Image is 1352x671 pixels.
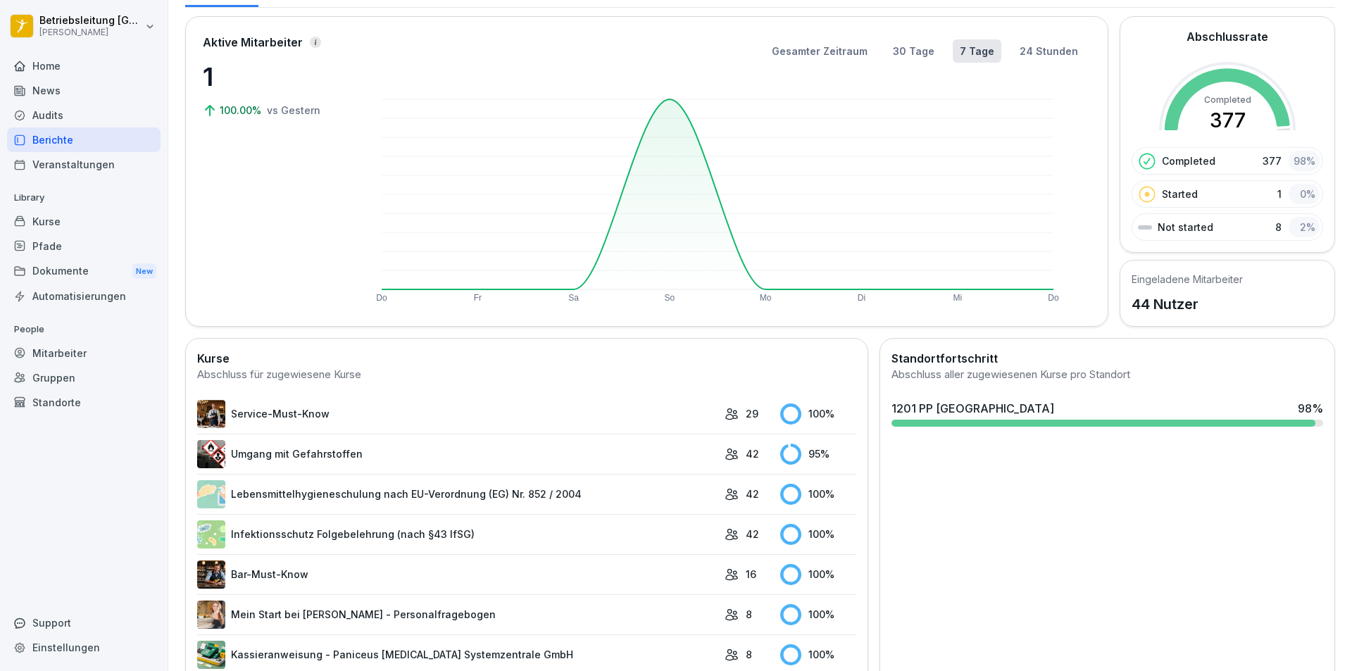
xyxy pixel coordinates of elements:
[1132,294,1243,315] p: 44 Nutzer
[7,258,161,284] a: DokumenteNew
[197,440,225,468] img: ro33qf0i8ndaw7nkfv0stvse.png
[1289,217,1320,237] div: 2 %
[1162,153,1215,168] p: Completed
[780,403,856,425] div: 100 %
[197,601,718,629] a: Mein Start bei [PERSON_NAME] - Personalfragebogen
[746,487,759,501] p: 42
[197,480,718,508] a: Lebensmittelhygieneschulung nach EU-Verordnung (EG) Nr. 852 / 2004
[197,367,856,383] div: Abschluss für zugewiesene Kurse
[197,560,225,589] img: avw4yih0pjczq94wjribdn74.png
[886,39,941,63] button: 30 Tage
[197,440,718,468] a: Umgang mit Gefahrstoffen
[780,644,856,665] div: 100 %
[197,350,856,367] h2: Kurse
[197,560,718,589] a: Bar-Must-Know
[1289,184,1320,204] div: 0 %
[780,564,856,585] div: 100 %
[7,78,161,103] a: News
[197,601,225,629] img: aaay8cu0h1hwaqqp9269xjan.png
[1162,187,1198,201] p: Started
[780,524,856,545] div: 100 %
[7,103,161,127] a: Audits
[1158,220,1213,234] p: Not started
[197,520,225,548] img: tgff07aey9ahi6f4hltuk21p.png
[7,127,161,152] a: Berichte
[7,318,161,341] p: People
[1289,151,1320,171] div: 98 %
[780,604,856,625] div: 100 %
[746,567,756,582] p: 16
[376,293,387,303] text: Do
[197,480,225,508] img: gxsnf7ygjsfsmxd96jxi4ufn.png
[132,263,156,280] div: New
[765,39,875,63] button: Gesamter Zeitraum
[780,444,856,465] div: 95 %
[7,284,161,308] a: Automatisierungen
[7,365,161,390] a: Gruppen
[891,367,1323,383] div: Abschluss aller zugewiesenen Kurse pro Standort
[7,390,161,415] a: Standorte
[7,54,161,78] a: Home
[39,27,142,37] p: [PERSON_NAME]
[197,400,225,428] img: kpon4nh320e9lf5mryu3zflh.png
[746,406,758,421] p: 29
[891,350,1323,367] h2: Standortfortschritt
[7,209,161,234] a: Kurse
[1263,153,1282,168] p: 377
[1048,293,1059,303] text: Do
[197,641,718,669] a: Kassieranweisung - Paniceus [MEDICAL_DATA] Systemzentrale GmbH
[568,293,579,303] text: Sa
[197,641,225,669] img: fvkk888r47r6bwfldzgy1v13.png
[1275,220,1282,234] p: 8
[780,484,856,505] div: 100 %
[39,15,142,27] p: Betriebsleitung [GEOGRAPHIC_DATA]
[7,152,161,177] a: Veranstaltungen
[197,520,718,548] a: Infektionsschutz Folgebelehrung (nach §43 IfSG)
[220,103,264,118] p: 100.00%
[1277,187,1282,201] p: 1
[7,610,161,635] div: Support
[7,258,161,284] div: Dokumente
[1013,39,1085,63] button: 24 Stunden
[474,293,482,303] text: Fr
[203,34,303,51] p: Aktive Mitarbeiter
[7,635,161,660] a: Einstellungen
[746,527,759,541] p: 42
[760,293,772,303] text: Mo
[7,234,161,258] a: Pfade
[886,394,1329,432] a: 1201 PP [GEOGRAPHIC_DATA]98%
[746,446,759,461] p: 42
[891,400,1054,417] div: 1201 PP [GEOGRAPHIC_DATA]
[953,39,1001,63] button: 7 Tage
[746,647,752,662] p: 8
[7,341,161,365] a: Mitarbeiter
[953,293,962,303] text: Mi
[197,400,718,428] a: Service-Must-Know
[1298,400,1323,417] div: 98 %
[665,293,675,303] text: So
[746,607,752,622] p: 8
[858,293,865,303] text: Di
[1187,28,1268,45] h2: Abschlussrate
[267,103,320,118] p: vs Gestern
[203,58,344,96] p: 1
[7,187,161,209] p: Library
[1132,272,1243,287] h5: Eingeladene Mitarbeiter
